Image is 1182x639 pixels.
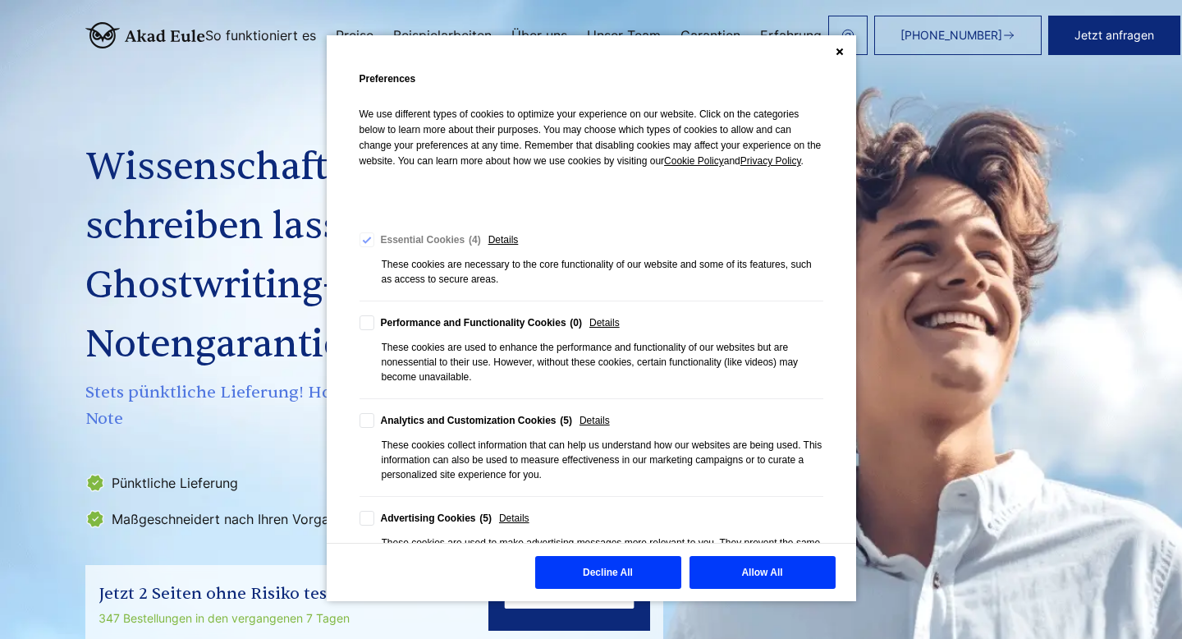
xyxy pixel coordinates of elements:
[488,232,519,247] span: Details
[499,511,529,526] span: Details
[469,232,481,247] div: 4
[689,556,836,589] button: Allow All
[381,315,583,330] div: Performance and Functionality Cookies
[570,315,582,330] div: 0
[382,257,823,287] div: These cookies are necessary to the core functionality of our website and some of its features, su...
[382,536,823,580] div: These cookies are used to make advertising messages more relevant to you. They prevent the same a...
[327,35,856,601] div: Cookie Consent Preferences
[381,413,572,428] div: Analytics and Customization Cookies
[382,340,823,384] div: These cookies are used to enhance the performance and functionality of our websites but are nones...
[580,413,610,428] span: Details
[589,315,620,330] span: Details
[382,438,823,482] div: These cookies collect information that can help us understand how our websites are being used. Th...
[360,68,823,90] h2: Preferences
[560,413,572,428] div: 5
[836,48,844,56] button: Close
[360,107,823,194] p: We use different types of cookies to optimize your experience on our website. Click on the catego...
[664,155,724,167] span: Cookie Policy
[740,155,801,167] span: Privacy Policy
[381,511,492,526] div: Advertising Cookies
[381,232,481,247] div: Essential Cookies
[479,511,492,526] div: 5
[535,556,681,589] button: Decline All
